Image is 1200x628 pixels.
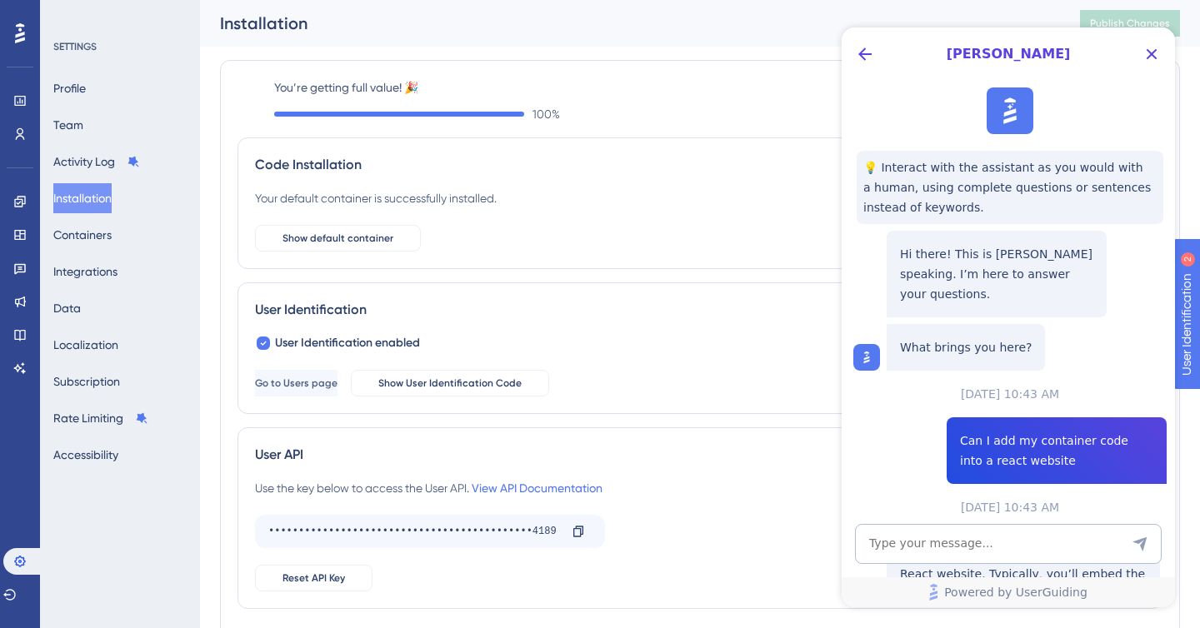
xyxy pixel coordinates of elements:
[282,571,345,585] span: Reset API Key
[13,4,116,24] span: User Identification
[472,481,602,495] a: View API Documentation
[842,27,1175,607] iframe: UserGuiding AI Assistant
[1090,17,1170,30] span: Publish Changes
[255,565,372,591] button: Reset API Key
[275,333,420,353] span: User Identification enabled
[255,188,497,208] div: Your default container is successfully installed.
[255,155,1145,175] div: Code Installation
[268,518,558,545] div: ••••••••••••••••••••••••••••••••••••••••••••4189
[255,370,337,396] button: Go to Users page
[220,12,1038,35] div: Installation
[255,445,1145,465] div: User API
[532,104,560,124] span: 100 %
[255,376,337,390] span: Go to Users page
[255,225,421,252] button: Show default container
[127,8,132,22] div: 2
[274,77,1162,97] label: You’re getting full value! 🎉
[255,300,1145,320] div: User Identification
[351,370,549,396] button: Show User Identification Code
[282,232,393,245] span: Show default container
[255,478,602,498] div: Use the key below to access the User API.
[1080,10,1180,37] button: Publish Changes
[378,376,522,390] span: Show User Identification Code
